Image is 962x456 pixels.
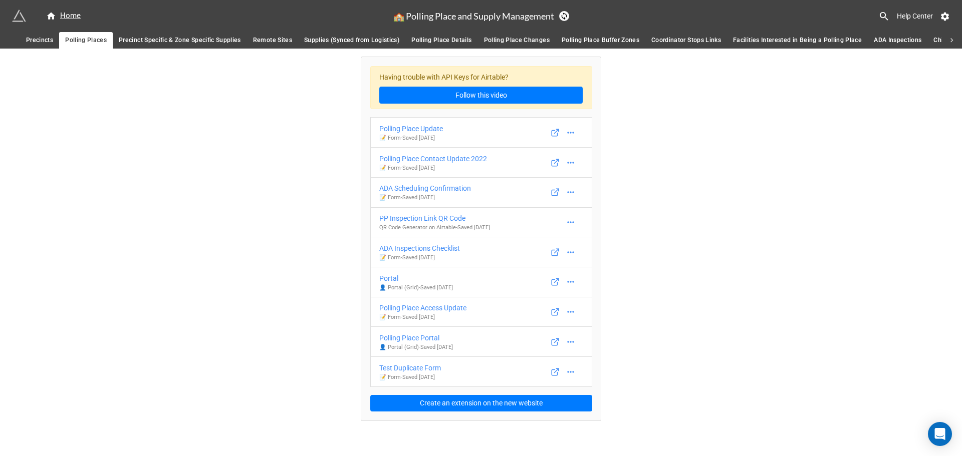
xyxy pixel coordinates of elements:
[253,35,292,46] span: Remote Sites
[379,273,453,284] div: Portal
[370,297,592,327] a: Polling Place Access Update📝 Form-Saved [DATE]
[379,243,460,254] div: ADA Inspections Checklist
[379,313,466,321] p: 📝 Form - Saved [DATE]
[379,332,453,343] div: Polling Place Portal
[874,35,921,46] span: ADA Inspections
[379,254,460,262] p: 📝 Form - Saved [DATE]
[26,35,53,46] span: Precincts
[651,35,721,46] span: Coordinator Stops Links
[379,134,443,142] p: 📝 Form - Saved [DATE]
[379,164,487,172] p: 📝 Form - Saved [DATE]
[370,117,592,148] a: Polling Place Update📝 Form-Saved [DATE]
[370,326,592,357] a: Polling Place Portal👤 Portal (Grid)-Saved [DATE]
[379,343,453,351] p: 👤 Portal (Grid) - Saved [DATE]
[12,9,26,23] img: miniextensions-icon.73ae0678.png
[370,395,592,412] button: Create an extension on the new website
[379,224,490,232] p: QR Code Generator on Airtable - Saved [DATE]
[379,194,471,202] p: 📝 Form - Saved [DATE]
[370,66,592,110] div: Having trouble with API Keys for Airtable?
[370,177,592,208] a: ADA Scheduling Confirmation📝 Form-Saved [DATE]
[379,213,490,224] div: PP Inspection Link QR Code
[379,123,443,134] div: Polling Place Update
[890,7,940,25] a: Help Center
[370,147,592,178] a: Polling Place Contact Update 2022📝 Form-Saved [DATE]
[379,362,441,373] div: Test Duplicate Form
[379,284,453,292] p: 👤 Portal (Grid) - Saved [DATE]
[40,10,87,22] a: Home
[484,35,550,46] span: Polling Place Changes
[370,356,592,387] a: Test Duplicate Form📝 Form-Saved [DATE]
[370,237,592,267] a: ADA Inspections Checklist📝 Form-Saved [DATE]
[733,35,862,46] span: Facilities Interested in Being a Polling Place
[304,35,399,46] span: Supplies (Synced from Logistics)
[65,35,107,46] span: Polling Places
[370,207,592,238] a: PP Inspection Link QR CodeQR Code Generator on Airtable-Saved [DATE]
[928,422,952,446] div: Open Intercom Messenger
[379,87,583,104] a: Follow this video
[393,12,554,21] h3: 🏫 Polling Place and Supply Management
[379,302,466,313] div: Polling Place Access Update
[379,183,471,194] div: ADA Scheduling Confirmation
[119,35,241,46] span: Precinct Specific & Zone Specific Supplies
[411,35,471,46] span: Polling Place Details
[46,10,81,22] div: Home
[379,373,441,381] p: 📝 Form - Saved [DATE]
[559,11,569,21] a: Sync Base Structure
[20,32,942,49] div: scrollable auto tabs example
[562,35,639,46] span: Polling Place Buffer Zones
[379,153,487,164] div: Polling Place Contact Update 2022
[370,267,592,297] a: Portal👤 Portal (Grid)-Saved [DATE]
